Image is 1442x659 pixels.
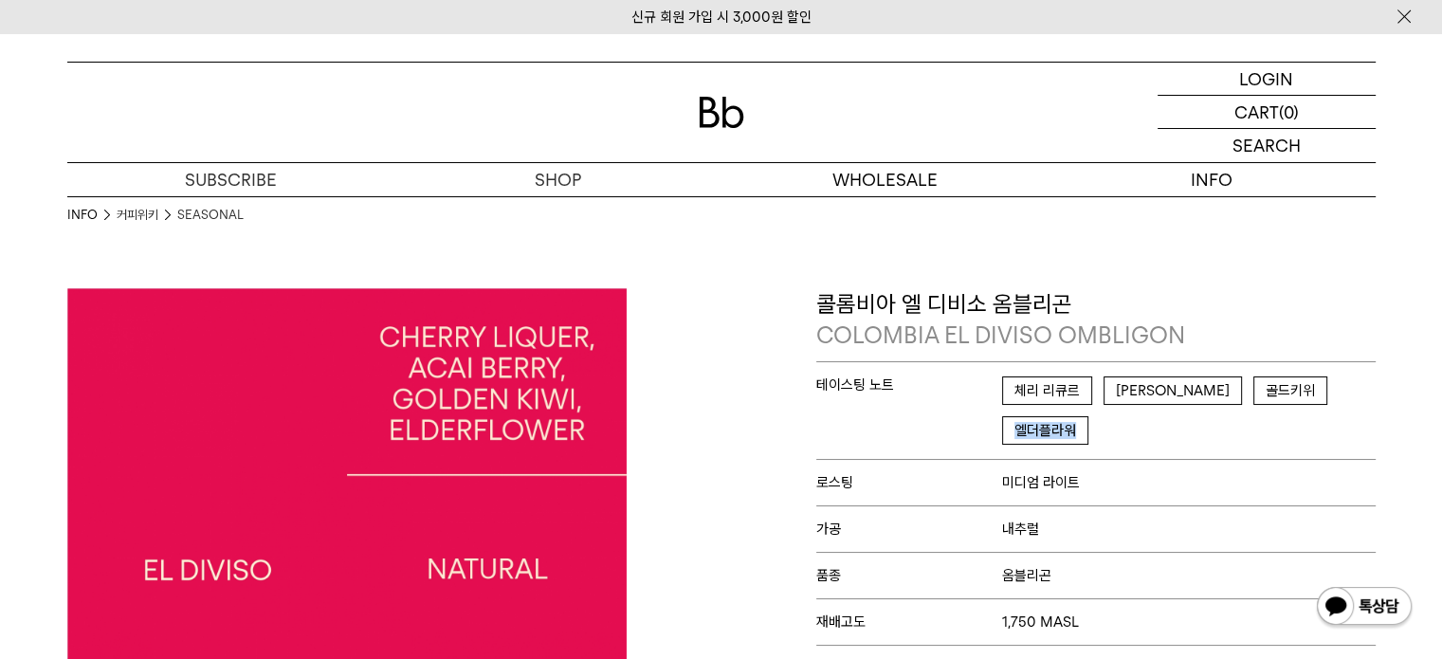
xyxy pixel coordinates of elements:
[1234,96,1279,128] p: CART
[816,320,1376,352] p: COLOMBIA EL DIVISO OMBLIGON
[816,376,1003,394] span: 테이스팅 노트
[1158,96,1376,129] a: CART (0)
[816,613,1003,631] span: 재배고도
[1002,474,1080,491] span: 미디엄 라이트
[1002,613,1079,631] span: 1,750 MASL
[1158,63,1376,96] a: LOGIN
[816,567,1003,584] span: 품종
[1002,376,1092,405] span: 체리 리큐르
[699,97,744,128] img: 로고
[1104,376,1242,405] span: [PERSON_NAME]
[67,206,117,225] li: INFO
[1232,129,1301,162] p: SEARCH
[1239,63,1293,95] p: LOGIN
[1002,521,1039,538] span: 내추럴
[1002,416,1088,445] span: 엘더플라워
[1049,163,1376,196] p: INFO
[816,474,1003,491] span: 로스팅
[1315,585,1414,631] img: 카카오톡 채널 1:1 채팅 버튼
[177,206,244,225] a: SEASONAL
[117,206,158,225] a: 커피위키
[394,163,721,196] a: SHOP
[816,521,1003,538] span: 가공
[1002,567,1051,584] span: 옴블리곤
[1279,96,1299,128] p: (0)
[67,163,394,196] a: SUBSCRIBE
[631,9,812,26] a: 신규 회원 가입 시 3,000원 할인
[1253,376,1327,405] span: 골드키위
[816,288,1376,352] p: 콜롬비아 엘 디비소 옴블리곤
[721,163,1049,196] p: WHOLESALE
